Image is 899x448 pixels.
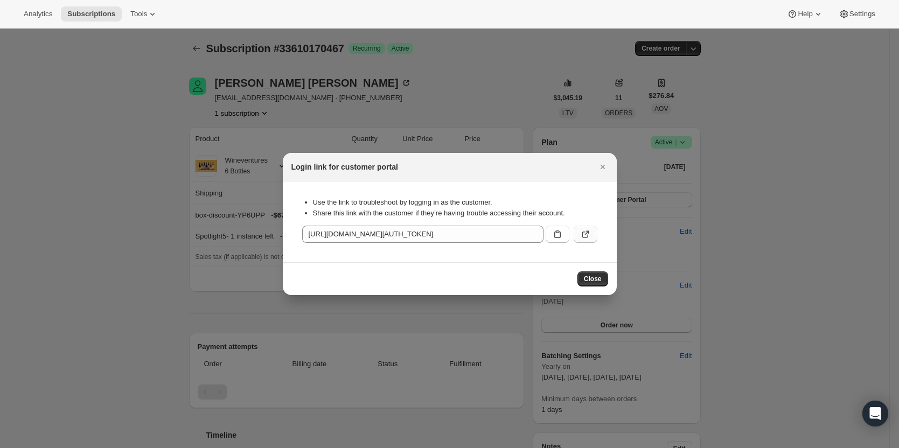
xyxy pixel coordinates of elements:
[61,6,122,22] button: Subscriptions
[130,10,147,18] span: Tools
[780,6,830,22] button: Help
[17,6,59,22] button: Analytics
[584,275,602,283] span: Close
[124,6,164,22] button: Tools
[291,162,398,172] h2: Login link for customer portal
[313,197,597,208] li: Use the link to troubleshoot by logging in as the customer.
[595,159,610,174] button: Close
[862,401,888,426] div: Open Intercom Messenger
[798,10,812,18] span: Help
[313,208,597,219] li: Share this link with the customer if they’re having trouble accessing their account.
[67,10,115,18] span: Subscriptions
[577,271,608,286] button: Close
[849,10,875,18] span: Settings
[832,6,882,22] button: Settings
[24,10,52,18] span: Analytics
